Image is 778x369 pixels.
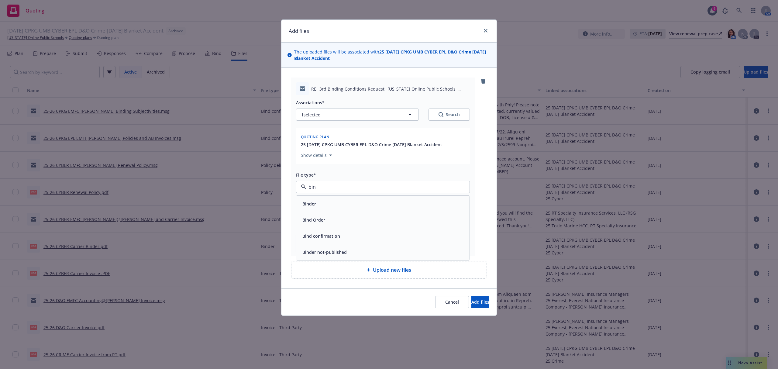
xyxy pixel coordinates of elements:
span: Cancel [445,299,459,305]
span: Upload new files [373,266,411,274]
button: Bind Order [302,217,325,223]
span: The uploaded files will be associated with [294,49,491,61]
span: Quoting plan [301,134,329,140]
a: close [482,27,489,34]
button: 25 [DATE] CPKG UMB CYBER EPL D&O Crime [DATE] Blanket Accident [301,141,442,148]
button: SearchSearch [429,109,470,121]
button: Binder [302,201,316,207]
span: Associations* [296,100,325,105]
button: Binder not-published [302,249,347,255]
button: Add files [471,296,489,308]
svg: Search [439,112,443,117]
button: Show details [298,152,335,159]
div: Upload new files [291,261,487,279]
span: 1 selected [301,112,321,118]
div: Search [439,112,460,118]
span: File type* [296,172,316,178]
span: Add files [471,299,489,305]
strong: 25 [DATE] CPKG UMB CYBER EPL D&O Crime [DATE] Blanket Accident [294,49,486,61]
button: Bind confirmation [302,233,340,239]
button: Cancel [435,296,469,308]
span: RE_ 3rd Binding Conditions Request_ [US_STATE] Online Public Schools_ 84735996_ PHPK2610928-002_ ... [311,86,470,92]
button: 1selected [296,109,419,121]
a: remove [480,78,487,85]
input: Filter by keyword [306,183,457,191]
h1: Add files [289,27,309,35]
